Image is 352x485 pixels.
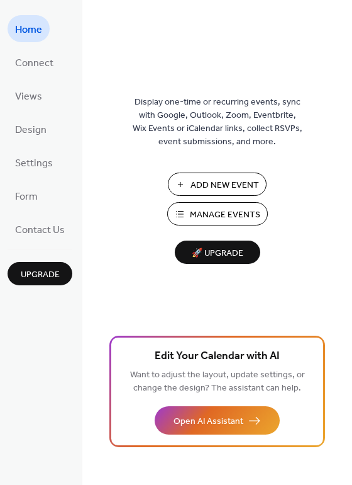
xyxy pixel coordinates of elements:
[15,20,42,40] span: Home
[8,48,61,76] a: Connect
[15,220,65,240] span: Contact Us
[175,241,260,264] button: 🚀 Upgrade
[15,120,47,140] span: Design
[8,149,60,176] a: Settings
[168,173,267,196] button: Add New Event
[155,406,280,435] button: Open AI Assistant
[130,367,305,397] span: Want to adjust the layout, update settings, or change the design? The assistant can help.
[8,262,72,285] button: Upgrade
[8,182,45,209] a: Form
[15,54,53,73] span: Connect
[8,82,50,109] a: Views
[155,348,280,365] span: Edit Your Calendar with AI
[190,179,259,192] span: Add New Event
[173,415,243,428] span: Open AI Assistant
[133,96,302,149] span: Display one-time or recurring events, sync with Google, Outlook, Zoom, Eventbrite, Wix Events or ...
[15,154,53,173] span: Settings
[8,215,72,243] a: Contact Us
[15,87,42,106] span: Views
[182,245,253,262] span: 🚀 Upgrade
[21,268,60,282] span: Upgrade
[8,15,50,42] a: Home
[8,115,54,142] a: Design
[190,208,260,222] span: Manage Events
[15,187,38,207] span: Form
[167,202,268,225] button: Manage Events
